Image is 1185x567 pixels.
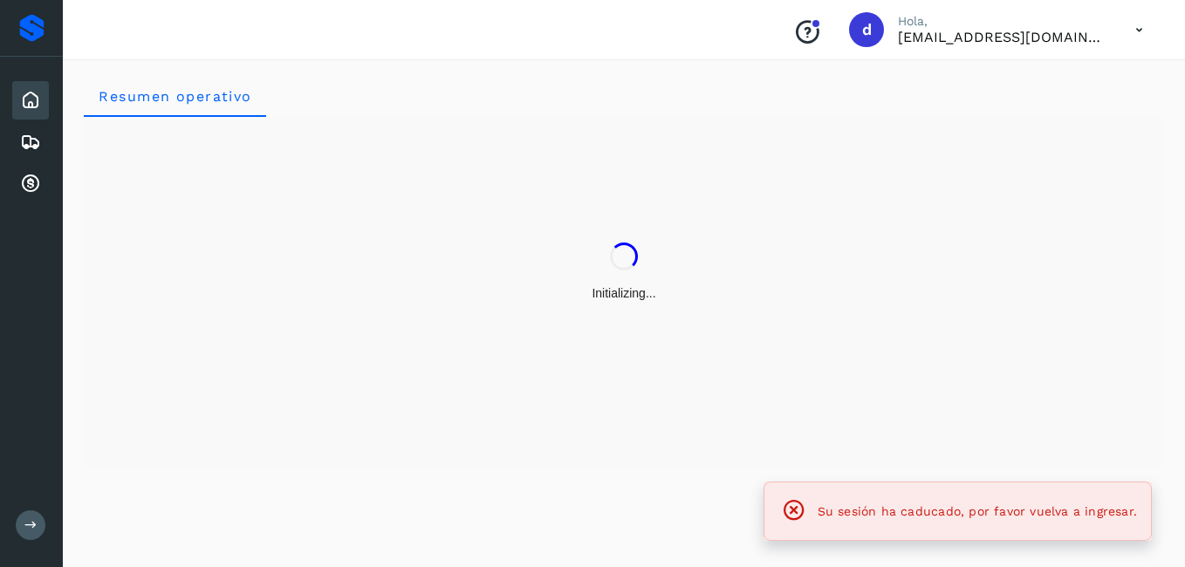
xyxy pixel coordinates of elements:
[818,504,1137,518] span: Su sesión ha caducado, por favor vuelva a ingresar.
[898,29,1107,45] p: dcordero@grupoterramex.com
[98,88,252,105] span: Resumen operativo
[12,165,49,203] div: Cuentas por cobrar
[898,14,1107,29] p: Hola,
[12,81,49,120] div: Inicio
[12,123,49,161] div: Embarques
